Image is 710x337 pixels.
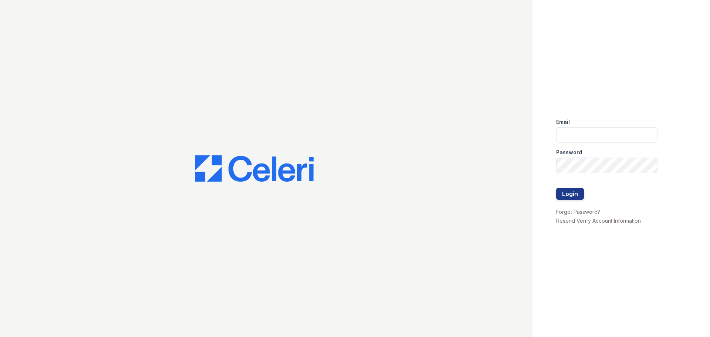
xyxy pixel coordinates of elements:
[556,218,641,224] a: Resend Verify Account Information
[556,209,600,215] a: Forgot Password?
[556,149,582,156] label: Password
[556,118,570,126] label: Email
[195,155,314,182] img: CE_Logo_Blue-a8612792a0a2168367f1c8372b55b34899dd931a85d93a1a3d3e32e68fde9ad4.png
[556,188,584,200] button: Login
